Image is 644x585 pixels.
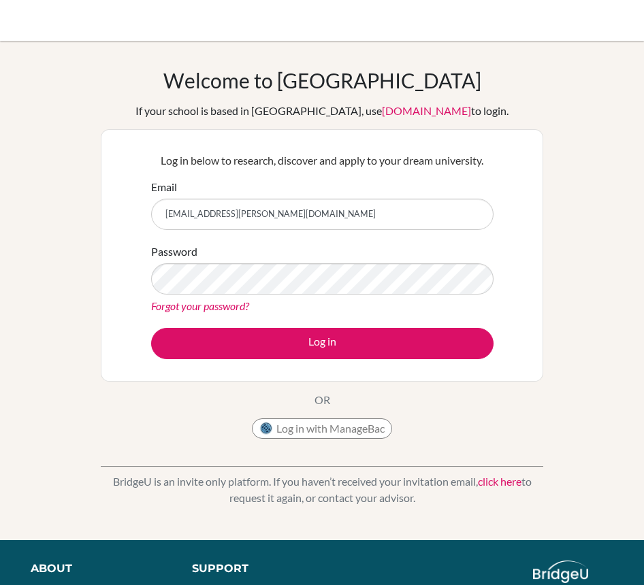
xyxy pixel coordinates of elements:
button: Log in [151,328,494,359]
label: Email [151,179,177,195]
a: Forgot your password? [151,299,249,312]
a: [DOMAIN_NAME] [382,104,471,117]
label: Password [151,244,197,260]
p: Log in below to research, discover and apply to your dream university. [151,152,494,169]
div: Support [192,561,310,577]
div: If your school is based in [GEOGRAPHIC_DATA], use to login. [135,103,509,119]
div: About [31,561,161,577]
h1: Welcome to [GEOGRAPHIC_DATA] [163,68,481,93]
a: click here [478,475,521,488]
button: Log in with ManageBac [252,418,392,439]
p: OR [315,392,330,408]
p: BridgeU is an invite only platform. If you haven’t received your invitation email, to request it ... [101,473,543,506]
img: logo_white@2x-f4f0deed5e89b7ecb1c2cc34c3e3d731f90f0f143d5ea2071677605dd97b5244.png [533,561,588,583]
